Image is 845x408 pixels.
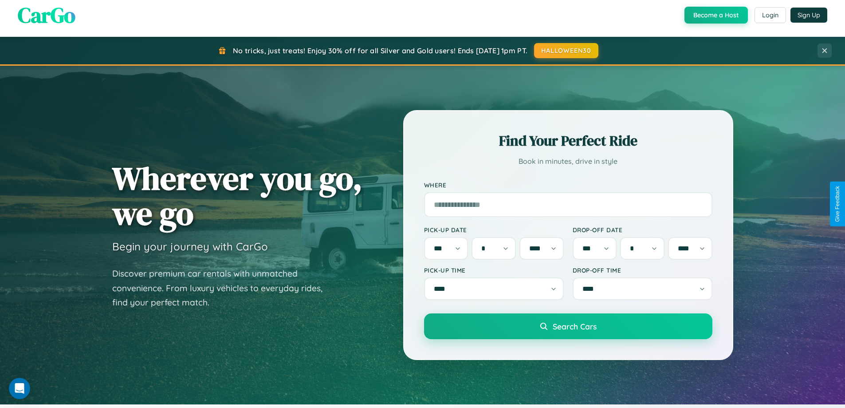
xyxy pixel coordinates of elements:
label: Where [424,181,712,189]
h1: Wherever you go, we go [112,161,362,231]
button: Become a Host [684,7,748,24]
h3: Begin your journey with CarGo [112,240,268,253]
span: CarGo [18,0,75,30]
span: No tricks, just treats! Enjoy 30% off for all Silver and Gold users! Ends [DATE] 1pm PT. [233,46,527,55]
button: HALLOWEEN30 [534,43,598,58]
span: Search Cars [553,321,597,331]
label: Pick-up Time [424,266,564,274]
button: Sign Up [790,8,827,23]
label: Drop-off Time [573,266,712,274]
iframe: Intercom live chat [9,378,30,399]
label: Drop-off Date [573,226,712,234]
div: Give Feedback [834,186,841,222]
button: Login [755,7,786,23]
p: Discover premium car rentals with unmatched convenience. From luxury vehicles to everyday rides, ... [112,266,334,310]
button: Search Cars [424,313,712,339]
label: Pick-up Date [424,226,564,234]
p: Book in minutes, drive in style [424,155,712,168]
h2: Find Your Perfect Ride [424,131,712,151]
